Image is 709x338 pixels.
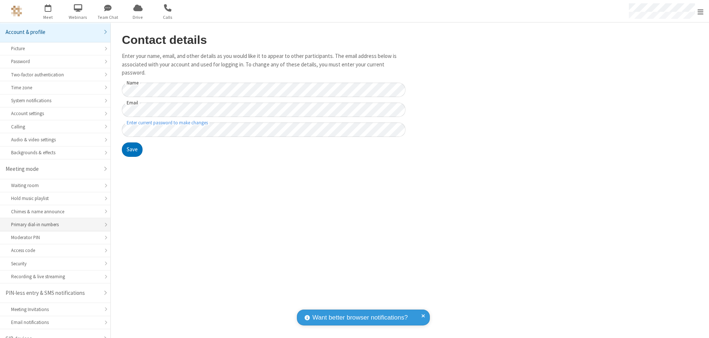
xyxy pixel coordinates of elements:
[124,14,152,21] span: Drive
[11,45,99,52] div: Picture
[11,306,99,313] div: Meeting Invitations
[11,123,99,130] div: Calling
[11,71,99,78] div: Two-factor authentication
[11,182,99,189] div: Waiting room
[11,149,99,156] div: Backgrounds & effects
[122,52,405,77] p: Enter your name, email, and other details as you would like it to appear to other participants. T...
[11,97,99,104] div: System notifications
[154,14,182,21] span: Calls
[11,58,99,65] div: Password
[122,34,405,46] h2: Contact details
[6,289,99,297] div: PIN-less entry & SMS notifications
[11,208,99,215] div: Chimes & name announce
[64,14,92,21] span: Webinars
[11,247,99,254] div: Access code
[6,28,99,37] div: Account & profile
[11,234,99,241] div: Moderator PIN
[11,136,99,143] div: Audio & video settings
[11,273,99,280] div: Recording & live streaming
[11,110,99,117] div: Account settings
[312,313,408,323] span: Want better browser notifications?
[11,260,99,267] div: Security
[94,14,122,21] span: Team Chat
[11,195,99,202] div: Hold music playlist
[34,14,62,21] span: Meet
[11,84,99,91] div: Time zone
[11,6,22,17] img: QA Selenium DO NOT DELETE OR CHANGE
[122,83,405,97] input: Name
[11,319,99,326] div: Email notifications
[122,142,143,157] button: Save
[122,103,405,117] input: Email
[122,123,405,137] input: Enter current password to make changes
[11,221,99,228] div: Primary dial-in numbers
[6,165,99,173] div: Meeting mode
[691,319,703,333] iframe: Chat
